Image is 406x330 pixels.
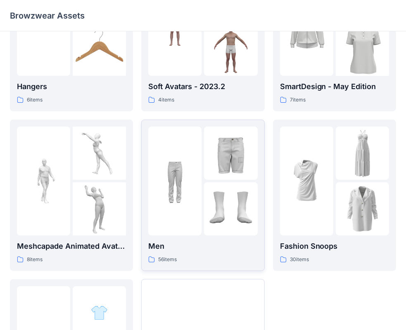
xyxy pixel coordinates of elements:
img: folder 2 [336,127,389,180]
p: 30 items [290,255,309,264]
p: Men [148,240,257,252]
p: Browzwear Assets [10,10,85,21]
img: folder 3 [73,23,126,76]
a: folder 1folder 2folder 3Fashion Snoops30items [273,120,396,271]
img: folder 3 [204,182,257,236]
img: folder 3 [336,9,389,90]
img: folder 3 [204,23,257,76]
a: folder 1folder 2folder 3Meshcapade Animated Avatars8items [10,120,133,271]
p: Meshcapade Animated Avatars [17,240,126,252]
img: folder 2 [73,127,126,180]
p: Fashion Snoops [280,240,389,252]
p: 7 items [290,96,306,104]
p: SmartDesign - May Edition [280,81,389,92]
img: folder 1 [280,154,333,207]
img: folder 2 [91,304,108,321]
p: 8 items [27,255,43,264]
p: Soft Avatars - 2023.2 [148,81,257,92]
a: folder 1folder 2folder 3Men56items [141,120,264,271]
img: folder 3 [73,182,126,236]
img: folder 1 [17,154,70,207]
img: folder 2 [204,127,257,180]
img: folder 3 [336,182,389,236]
p: 56 items [158,255,177,264]
p: 4 items [158,96,174,104]
p: 6 items [27,96,43,104]
img: folder 1 [148,154,202,207]
p: Hangers [17,81,126,92]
